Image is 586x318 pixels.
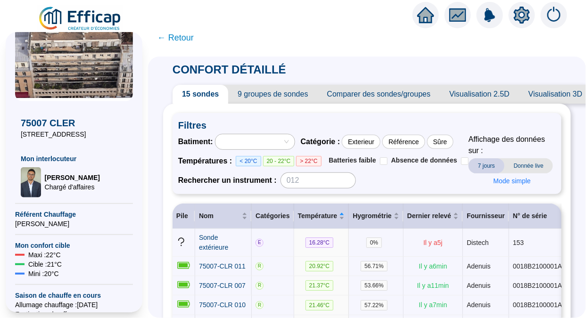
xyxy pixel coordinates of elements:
th: Catégories [252,204,294,229]
span: Allumage chauffage : [DATE] [15,300,133,310]
span: R [256,301,264,309]
span: Donnée live [504,158,553,173]
span: R [256,262,264,270]
span: Il y a 6 min [419,262,447,270]
span: 56.71 % [361,261,388,271]
a: 75007-CLR 007 [199,281,246,291]
span: Cible : 21 °C [28,260,62,269]
span: Températures : [178,155,236,167]
span: Pile [176,212,188,220]
span: Comparer des sondes/groupes [318,85,440,104]
span: 53.66 % [361,280,388,291]
button: Mode simple [486,173,538,188]
span: 7 jours [469,158,504,173]
a: 75007-CLR 010 [199,300,246,310]
span: < 20°C [236,156,261,166]
a: Sonde extérieure [199,233,248,253]
span: Il y a 5 j [423,239,443,246]
span: Il y a 11 min [417,282,449,289]
span: question [176,237,186,247]
img: alerts [541,2,567,28]
span: home [417,7,434,24]
span: 21.46 °C [305,300,334,310]
td: Adenuis [463,276,509,295]
span: Sonde extérieure [199,234,228,251]
span: 57.22 % [361,300,388,310]
span: Hygrométrie [353,211,391,221]
span: Batiment : [178,136,213,147]
span: 75007-CLR 007 [199,282,246,289]
span: Référent Chauffage [15,210,133,219]
span: [PERSON_NAME] [45,173,100,182]
th: Fournisseur [463,204,509,229]
span: 0018B2100001A730 [513,301,573,309]
td: Distech [463,229,509,257]
th: N° de série [509,204,578,229]
span: 15 sondes [173,85,228,104]
a: 75007-CLR 011 [199,261,246,271]
span: R [256,282,264,290]
span: Catégorie : [301,136,340,147]
span: [STREET_ADDRESS] [21,130,127,139]
span: Visualisation 2.5D [440,85,519,104]
td: Adenuis [463,295,509,315]
span: Affichage des données sur : [469,134,556,156]
span: Dernier relevé [407,211,451,221]
span: 9 groupes de sondes [228,85,317,104]
span: [PERSON_NAME] [15,219,133,228]
img: Chargé d'affaires [21,167,41,197]
input: 012 [281,172,356,188]
span: Température [298,211,338,221]
span: Mon interlocuteur [21,154,127,163]
span: > 22°C [296,156,321,166]
th: Température [294,204,349,229]
span: CONFORT DÉTAILLÉ [163,63,296,76]
span: 0 % [366,237,382,248]
span: fund [449,7,466,24]
td: Adenuis [463,257,509,276]
span: Mini : 20 °C [28,269,59,278]
span: Il y a 7 min [419,301,447,309]
span: 0018B2100001A731 [513,262,573,270]
span: 75007 CLER [21,116,127,130]
span: 16.28 °C [305,237,334,248]
div: Référence [382,135,425,149]
th: Dernier relevé [404,204,463,229]
span: 153 [513,239,524,246]
span: Absence de données [391,156,457,164]
span: Saison de chauffe en cours [15,291,133,300]
img: alerts [477,2,503,28]
div: Sûre [427,135,454,149]
span: 20.92 °C [305,261,334,271]
span: E [256,239,264,247]
span: 21.37 °C [305,280,334,291]
span: Nom [199,211,240,221]
span: 0018B2100001A72C [513,282,574,289]
div: Exterieur [342,135,380,149]
span: Maxi : 22 °C [28,250,61,260]
img: efficap energie logo [38,6,123,32]
span: Mon confort cible [15,241,133,250]
span: Chargé d'affaires [45,182,100,192]
th: Nom [195,204,252,229]
th: Hygrométrie [349,204,403,229]
span: 75007-CLR 010 [199,301,246,309]
span: 75007-CLR 011 [199,262,246,270]
span: ← Retour [157,31,194,44]
span: setting [513,7,530,24]
span: Batteries faible [329,156,376,164]
span: Filtres [178,119,556,132]
span: Mode simple [494,176,531,186]
span: Rechercher un instrument : [178,175,277,186]
span: 20 - 22°C [263,156,295,166]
